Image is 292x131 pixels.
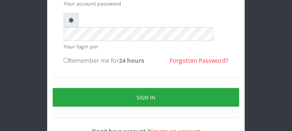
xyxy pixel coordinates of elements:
label: Remember me for [64,56,144,65]
small: Your login pin [64,43,228,50]
a: Forgotten Password? [170,57,228,65]
b: 24 hours [119,57,144,65]
input: Remember me for24 hours [64,58,68,63]
button: Sign in [53,88,239,107]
